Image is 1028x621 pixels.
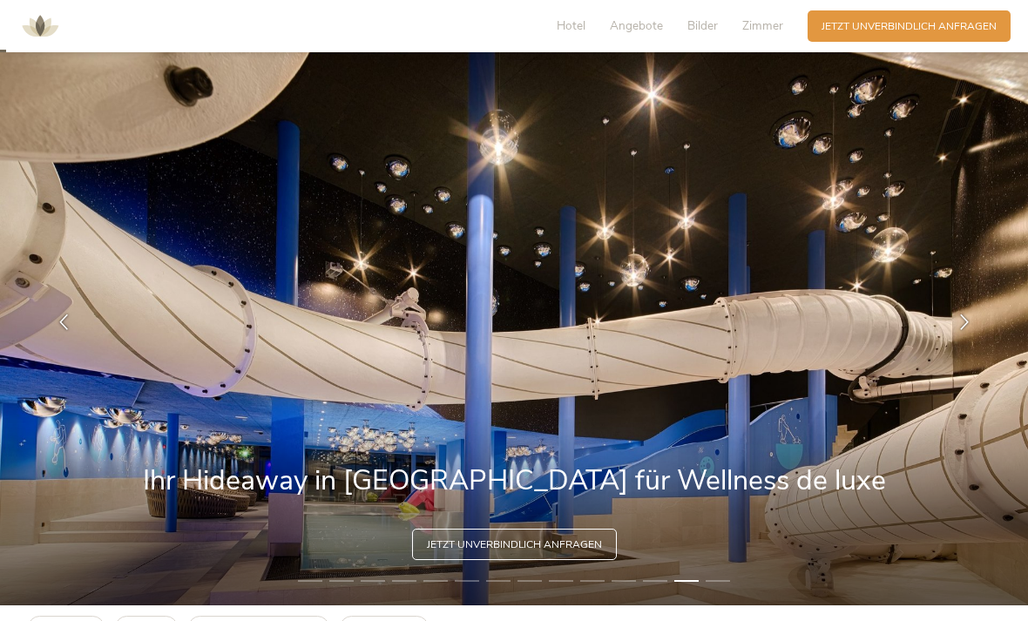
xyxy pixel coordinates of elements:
[822,19,997,34] span: Jetzt unverbindlich anfragen
[742,17,783,34] span: Zimmer
[610,17,663,34] span: Angebote
[14,21,66,30] a: AMONTI & LUNARIS Wellnessresort
[427,537,602,552] span: Jetzt unverbindlich anfragen
[557,17,585,34] span: Hotel
[687,17,718,34] span: Bilder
